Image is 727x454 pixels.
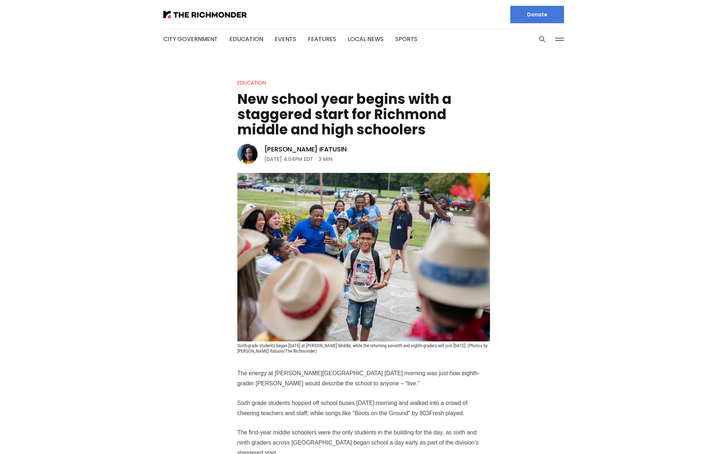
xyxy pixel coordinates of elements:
[395,35,417,43] a: Sports
[665,418,727,454] iframe: portal-trigger
[237,398,490,418] p: Sixth grade students hopped off school buses [DATE] morning and walked into a crowd of cheering t...
[237,79,266,86] a: Education
[308,35,336,43] a: Features
[237,92,490,137] h1: New school year begins with a staggered start for Richmond middle and high schoolers
[264,145,347,154] a: [PERSON_NAME] Ifatusin
[237,368,490,389] p: The energy at [PERSON_NAME][GEOGRAPHIC_DATA] [DATE] morning was just how eighth-grader [PERSON_NA...
[537,34,548,45] button: Search this site
[318,155,332,163] span: 3 min
[237,173,490,341] img: New school year begins with a staggered start for Richmond middle and high schoolers
[163,35,218,43] a: City Government
[264,155,313,163] time: [DATE] 4:04PM EDT
[275,35,296,43] a: Events
[237,144,258,164] img: Victoria A. Ifatusin
[510,6,564,23] a: Donate
[237,343,489,354] span: Sixth-grade students began [DATE] at [PERSON_NAME] Middle, while the returning seventh and eighth...
[163,11,247,18] img: The Richmonder
[229,35,263,43] a: Education
[348,35,384,43] a: Local News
